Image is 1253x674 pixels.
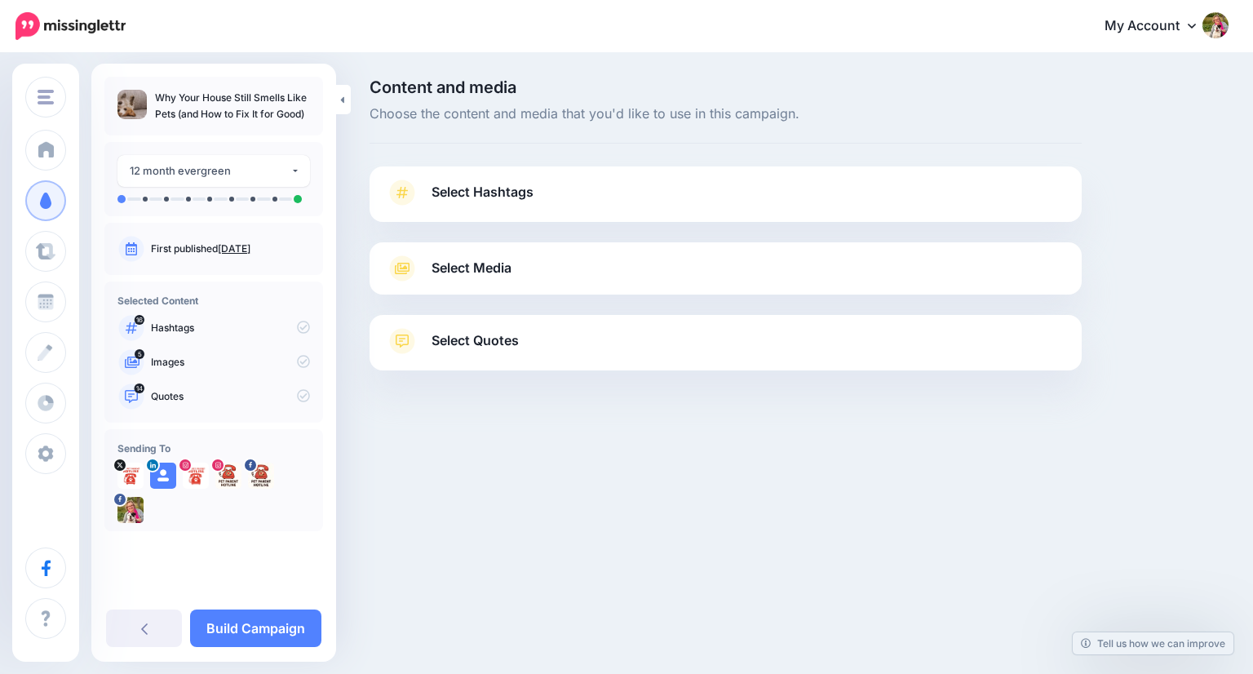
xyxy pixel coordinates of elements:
span: Select Quotes [432,330,519,352]
span: 14 [135,384,145,393]
p: Images [151,355,310,370]
span: Select Media [432,257,511,279]
a: Select Quotes [386,328,1065,370]
h4: Sending To [117,442,310,455]
a: My Account [1088,7,1229,47]
img: Missinglettr [15,12,126,40]
span: 5 [135,349,144,359]
span: Content and media [370,79,1082,95]
h4: Selected Content [117,295,310,307]
span: Choose the content and media that you'd like to use in this campaign. [370,104,1082,125]
img: 531154650_736810709277576_2362990685725120795_n-bsa146014.jpg [248,463,274,489]
img: user_default_image.png [150,463,176,489]
span: Select Hashtags [432,181,534,203]
a: Select Hashtags [386,180,1065,222]
img: 531873467_17966586800948456_5519427107029201925_n-bsa154701.jpg [215,463,241,489]
p: Quotes [151,389,310,404]
img: 527206035_17965650560948456_4014016435032819939_n-bsa146067.jpg [183,463,209,489]
img: 452670700_1025641939565098_4943181759138243476_n-bsa154667.jpg [117,497,144,523]
p: First published [151,242,310,256]
button: 12 month evergreen [117,155,310,187]
img: menu.png [38,90,54,104]
img: 54398a735a45ce479371affcc1d1d1af_thumb.jpg [117,90,147,119]
a: [DATE] [218,242,250,255]
p: Hashtags [151,321,310,335]
p: Why Your House Still Smells Like Pets (and How to Fix It for Good) [155,90,310,122]
span: 16 [135,315,144,325]
div: 12 month evergreen [130,162,290,180]
a: Select Media [386,255,1065,282]
a: Tell us how we can improve [1073,632,1233,654]
img: ik06D9_1-3689.jpg [117,463,144,489]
